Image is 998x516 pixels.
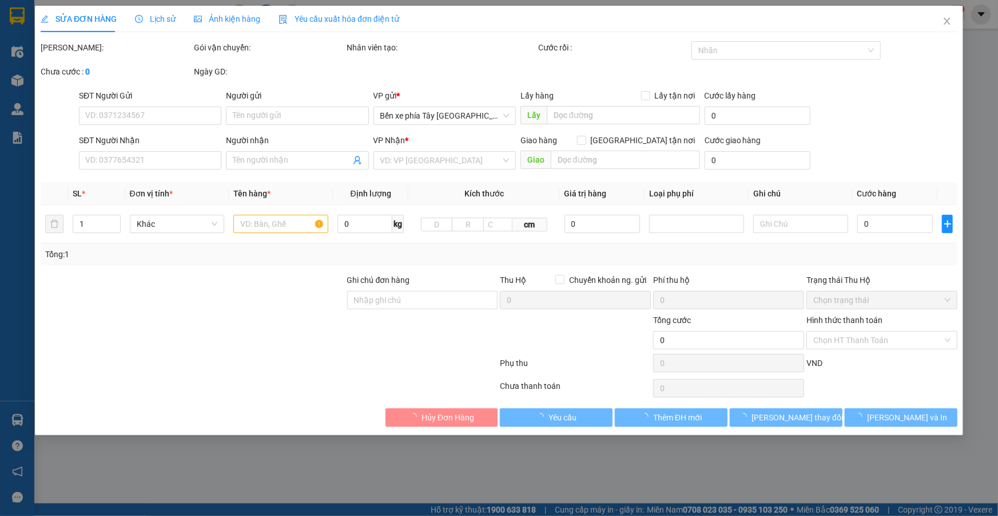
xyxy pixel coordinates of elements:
span: Định lượng [351,189,391,198]
button: [PERSON_NAME] thay đổi [730,408,842,427]
input: Ghi chú đơn hàng [347,291,498,309]
button: [PERSON_NAME] và In [845,408,957,427]
div: Tổng: 1 [45,248,385,261]
span: loading [536,413,548,421]
span: kg [392,215,404,233]
label: Ghi chú đơn hàng [347,275,410,285]
span: loading [739,413,752,421]
b: 0 [85,67,90,76]
button: plus [942,215,953,233]
span: loading [409,413,422,421]
div: Nhân viên tạo: [347,41,536,54]
div: Trạng thái Thu Hộ [806,274,957,286]
button: Close [931,6,963,38]
span: Lịch sử [135,14,176,23]
div: Chưa cước : [41,65,192,78]
span: Thu Hộ [500,275,526,285]
button: Thêm ĐH mới [615,408,727,427]
span: loading [855,413,868,421]
span: Giao [520,151,551,169]
div: Ngày GD: [194,65,345,78]
span: Yêu cầu [548,411,576,424]
span: Kích thước [464,189,504,198]
th: Ghi chú [749,183,853,205]
div: Người gửi [226,89,368,102]
span: edit [41,15,49,23]
th: Loại phụ phí [645,183,749,205]
div: SĐT Người Nhận [79,134,221,147]
input: R [452,218,484,231]
span: Khác [137,215,218,233]
span: Giá trị hàng [564,189,607,198]
input: Cước lấy hàng [705,107,810,125]
input: Dọc đường [551,151,700,169]
div: Phí thu hộ [653,274,804,291]
span: SL [73,189,82,198]
span: [PERSON_NAME] thay đổi [752,411,843,424]
label: Cước lấy hàng [705,91,756,100]
span: VND [806,359,822,368]
label: Cước giao hàng [705,136,761,145]
span: Thêm ĐH mới [653,411,702,424]
span: Yêu cầu xuất hóa đơn điện tử [279,14,399,23]
span: Cước hàng [857,189,897,198]
span: [PERSON_NAME] và In [868,411,948,424]
label: Hình thức thanh toán [806,316,882,325]
span: VP Nhận [373,136,405,145]
input: D [421,218,453,231]
div: Chưa thanh toán [499,380,653,400]
div: Người nhận [226,134,368,147]
span: loading [641,413,653,421]
span: Tổng cước [653,316,691,325]
input: Ghi Chú [753,215,848,233]
button: delete [45,215,63,233]
div: Cước rồi : [538,41,689,54]
span: user-add [353,156,362,165]
button: Yêu cầu [500,408,613,427]
div: Phụ thu [499,357,653,377]
span: Lấy [520,106,547,124]
div: VP gửi [373,89,516,102]
span: Đơn vị tính [130,189,173,198]
input: Cước giao hàng [705,151,810,170]
span: close [943,17,952,26]
input: Dọc đường [547,106,700,124]
span: SỬA ĐƠN HÀNG [41,14,117,23]
button: Hủy Đơn Hàng [385,408,498,427]
span: Lấy tận nơi [650,89,700,102]
div: SĐT Người Gửi [79,89,221,102]
input: C [483,218,512,231]
div: Gói vận chuyển: [194,41,345,54]
span: [GEOGRAPHIC_DATA] tận nơi [586,134,700,147]
span: cm [512,218,547,231]
span: Chuyển khoản ng. gửi [564,274,651,286]
div: [PERSON_NAME]: [41,41,192,54]
span: plus [943,219,952,229]
input: VD: Bàn, Ghế [233,215,328,233]
span: clock-circle [135,15,143,23]
span: Ảnh kiện hàng [194,14,260,23]
span: Hủy Đơn Hàng [422,411,474,424]
span: Lấy hàng [520,91,554,100]
span: Giao hàng [520,136,557,145]
span: picture [194,15,202,23]
span: Bến xe phía Tây Thanh Hóa [380,107,509,124]
img: icon [279,15,288,24]
span: Chọn trạng thái [813,292,951,309]
span: Tên hàng [233,189,271,198]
